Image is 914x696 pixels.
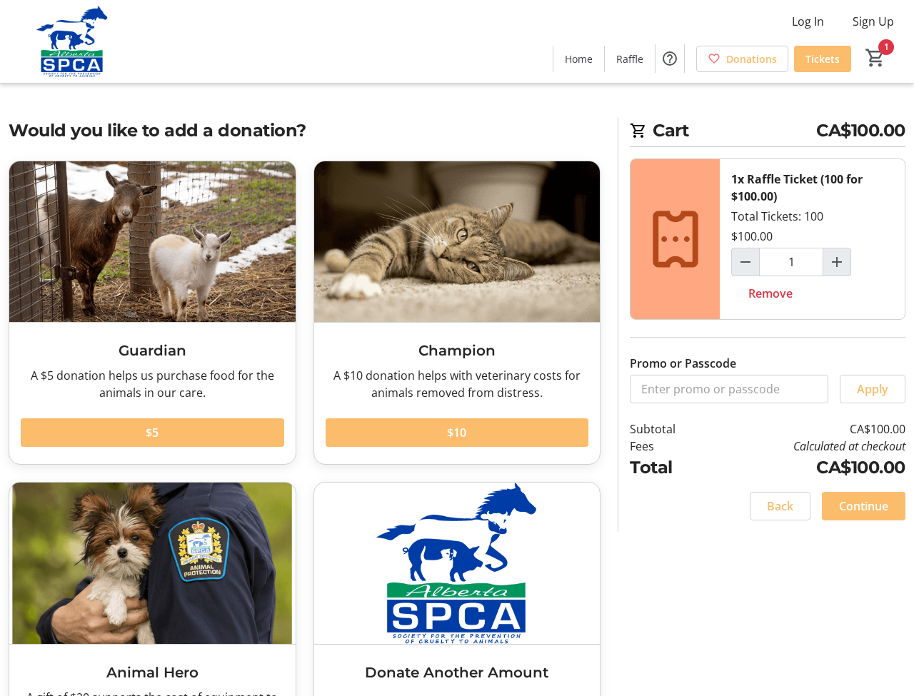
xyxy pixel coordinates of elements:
[853,13,894,30] span: Sign Up
[630,455,710,480] td: Total
[748,285,793,302] span: Remove
[630,375,828,403] input: Enter promo or passcode
[21,340,284,361] h3: Guardian
[759,248,823,276] input: Raffle Ticket (100 for $100.00) Quantity
[146,424,159,441] span: $5
[553,46,604,72] a: Home
[710,455,905,480] td: CA$100.00
[726,51,777,66] span: Donations
[840,375,905,403] button: Apply
[767,498,793,515] span: Back
[21,418,284,447] button: $5
[750,492,810,520] button: Back
[9,483,296,643] img: Animal Hero
[9,6,136,77] img: Alberta SPCA's Logo
[9,118,601,143] h2: Would you like to add a donation?
[731,279,810,308] button: Remove
[841,10,905,33] button: Sign Up
[326,367,589,401] div: A $10 donation helps with veterinary costs for animals removed from distress.
[326,340,589,361] h3: Champion
[605,46,655,72] a: Raffle
[630,420,710,438] td: Subtotal
[21,662,284,683] h3: Animal Hero
[616,51,643,66] span: Raffle
[314,161,601,322] img: Champion
[630,355,736,372] label: Promo or Passcode
[447,424,466,441] span: $10
[720,159,905,319] div: Total Tickets: 100
[816,118,905,143] span: CA$100.00
[565,51,593,66] span: Home
[656,44,684,73] button: Help
[326,418,589,447] button: $10
[857,380,888,398] span: Apply
[630,118,905,147] h2: Cart
[9,161,296,322] img: Guardian
[731,171,893,205] div: 1x Raffle Ticket (100 for $100.00)
[21,367,284,401] div: A $5 donation helps us purchase food for the animals in our care.
[710,420,905,438] td: CA$100.00
[731,228,773,245] div: $100.00
[696,46,788,72] a: Donations
[823,248,850,276] button: Increment by one
[805,51,840,66] span: Tickets
[630,438,710,455] td: Fees
[792,13,824,30] span: Log In
[710,438,905,455] td: Calculated at checkout
[863,45,888,71] button: Cart
[314,483,601,643] img: Donate Another Amount
[732,248,759,276] button: Decrement by one
[794,46,851,72] a: Tickets
[780,10,835,33] button: Log In
[326,662,589,683] h3: Donate Another Amount
[822,492,905,520] button: Continue
[839,498,888,515] span: Continue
